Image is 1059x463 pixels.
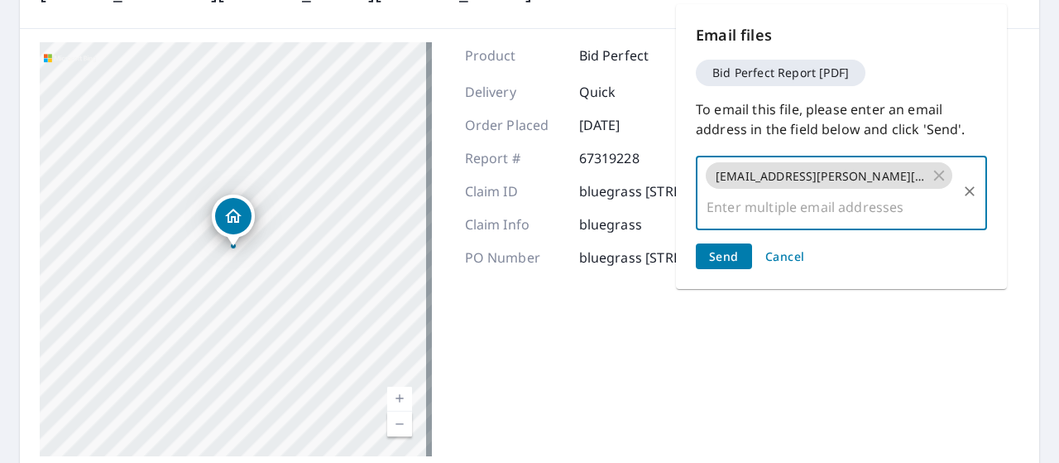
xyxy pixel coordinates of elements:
[579,148,678,168] p: 67319228
[696,24,987,46] p: Email files
[579,115,678,135] p: [DATE]
[579,181,872,201] p: bluegrass [STREET_ADDRESS][PERSON_NAME]
[465,248,564,268] p: PO Number
[709,248,739,264] span: Send
[696,99,987,139] p: To email this file, please enter an email address in the field below and click 'Send'.
[759,244,812,269] button: Cancel
[702,67,859,79] span: Bid Perfect Report [PDF]
[465,82,564,102] p: Delivery
[703,191,955,223] input: Enter multiple email addresses
[765,248,805,264] span: Cancel
[706,168,935,184] span: [EMAIL_ADDRESS][PERSON_NAME][DOMAIN_NAME]
[579,248,872,268] p: bluegrass [STREET_ADDRESS][PERSON_NAME]
[579,82,678,102] p: Quick
[465,46,564,65] p: Product
[706,162,952,189] div: [EMAIL_ADDRESS][PERSON_NAME][DOMAIN_NAME]
[579,215,678,234] p: bluegrass
[212,195,255,246] div: Dropped pin, building 1, Residential property, 118 Griffin Dr Nicholasville, KY 40356
[958,180,981,203] button: Clear
[579,46,649,65] p: Bid Perfect
[696,244,752,269] button: Send
[668,42,772,69] a: Upgrade
[465,181,564,201] p: Claim ID
[387,412,412,436] a: Current Level 16, Zoom Out
[465,215,564,234] p: Claim Info
[465,148,564,168] p: Report #
[387,387,412,412] a: Current Level 16, Zoom In
[465,115,564,135] p: Order Placed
